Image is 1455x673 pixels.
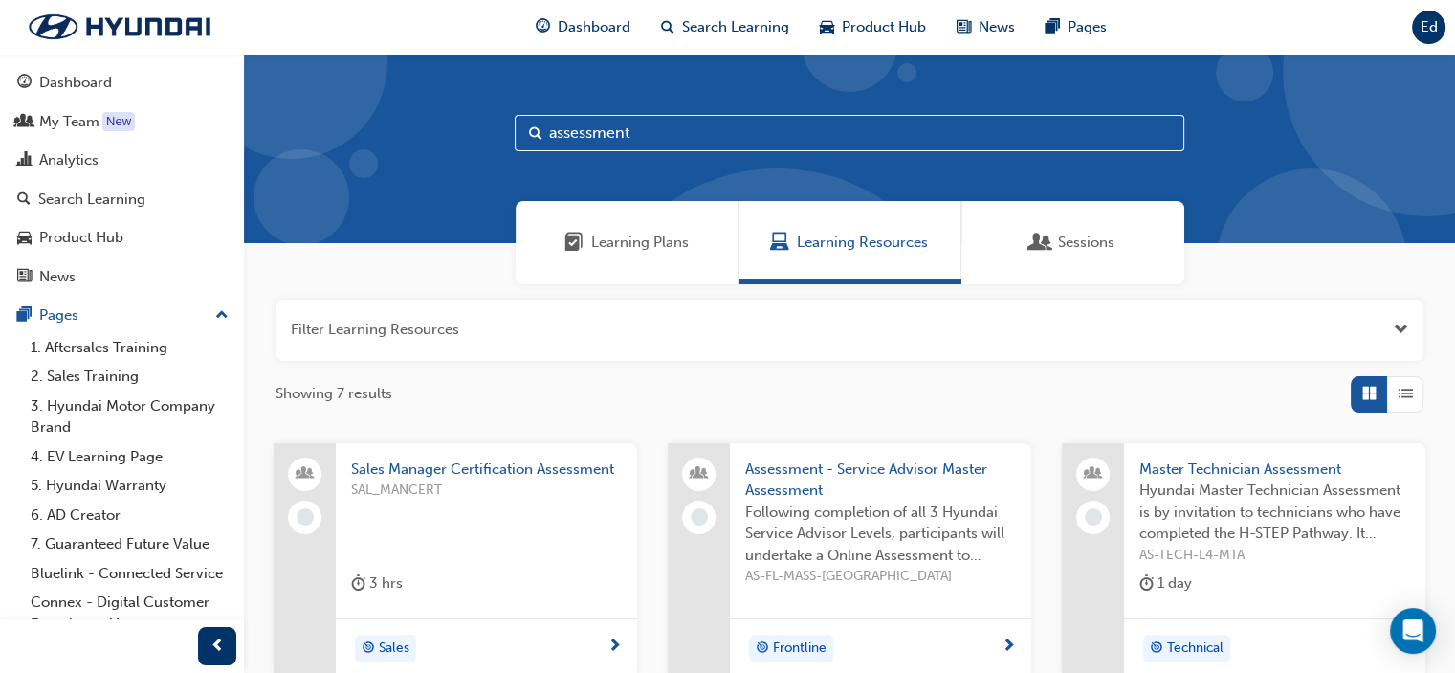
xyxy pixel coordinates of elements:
[23,471,236,501] a: 5. Hyundai Warranty
[23,362,236,392] a: 2. Sales Training
[745,566,1016,588] span: AS-FL-MASS-[GEOGRAPHIC_DATA]
[682,16,789,38] span: Search Learning
[1421,16,1438,38] span: Ed
[17,152,32,169] span: chart-icon
[17,191,31,209] span: search-icon
[1390,608,1436,654] div: Open Intercom Messenger
[23,501,236,530] a: 6. AD Creator
[805,8,941,47] a: car-iconProduct Hub
[297,508,314,526] span: learningRecordVerb_NONE-icon
[351,480,622,502] span: SAL_MANCERT
[515,115,1184,151] input: Search...
[1139,572,1154,595] span: duration-icon
[215,303,229,328] span: up-icon
[39,72,112,94] div: Dashboard
[362,637,375,662] span: target-icon
[691,508,708,526] span: learningRecordVerb_NONE-icon
[1031,232,1050,254] span: Sessions
[1046,15,1060,39] span: pages-icon
[661,15,674,39] span: search-icon
[607,639,622,656] span: next-icon
[979,16,1015,38] span: News
[520,8,646,47] a: guage-iconDashboard
[38,189,145,211] div: Search Learning
[1399,383,1413,405] span: List
[8,259,236,295] a: News
[745,459,1016,502] span: Assessment - Service Advisor Master Assessment
[351,459,622,481] span: Sales Manager Certification Assessment
[516,201,739,284] a: Learning PlansLearning Plans
[756,637,769,662] span: target-icon
[797,232,928,254] span: Learning Resources
[23,559,236,589] a: Bluelink - Connected Service
[39,227,123,249] div: Product Hub
[102,112,135,131] div: Tooltip anchor
[1167,638,1224,660] span: Technical
[770,232,789,254] span: Learning Resources
[1394,319,1408,341] button: Open the filter
[558,16,630,38] span: Dashboard
[379,638,409,660] span: Sales
[351,572,403,595] div: 3 hrs
[961,201,1184,284] a: SessionsSessions
[693,461,706,486] span: people-icon
[1085,508,1102,526] span: learningRecordVerb_NONE-icon
[276,383,392,405] span: Showing 7 results
[1068,16,1107,38] span: Pages
[773,638,827,660] span: Frontline
[957,15,971,39] span: news-icon
[536,15,550,39] span: guage-icon
[8,182,236,217] a: Search Learning
[1396,639,1410,656] span: next-icon
[23,392,236,442] a: 3. Hyundai Motor Company Brand
[39,149,99,171] div: Analytics
[8,220,236,256] a: Product Hub
[1030,8,1122,47] a: pages-iconPages
[10,7,230,47] img: Trak
[17,75,32,92] span: guage-icon
[23,588,236,639] a: Connex - Digital Customer Experience Management
[1150,637,1163,662] span: target-icon
[1139,480,1410,545] span: Hyundai Master Technician Assessment is by invitation to technicians who have completed the H-STE...
[39,111,99,133] div: My Team
[1139,459,1410,481] span: Master Technician Assessment
[39,304,78,326] div: Pages
[739,201,961,284] a: Learning ResourcesLearning Resources
[23,333,236,363] a: 1. Aftersales Training
[8,61,236,298] button: DashboardMy TeamAnalyticsSearch LearningProduct HubNews
[17,269,32,286] span: news-icon
[1362,383,1377,405] span: Grid
[842,16,926,38] span: Product Hub
[8,104,236,140] a: My Team
[1139,572,1192,595] div: 1 day
[23,529,236,559] a: 7. Guaranteed Future Value
[39,266,76,288] div: News
[210,635,225,659] span: prev-icon
[17,114,32,131] span: people-icon
[17,230,32,247] span: car-icon
[1002,639,1016,656] span: next-icon
[1087,461,1100,486] span: people-icon
[745,502,1016,567] span: Following completion of all 3 Hyundai Service Advisor Levels, participants will undertake a Onlin...
[941,8,1030,47] a: news-iconNews
[298,461,312,486] span: people-icon
[1412,11,1445,44] button: Ed
[1139,545,1410,567] span: AS-TECH-L4-MTA
[529,123,542,145] span: Search
[17,307,32,325] span: pages-icon
[8,298,236,333] button: Pages
[351,572,365,595] span: duration-icon
[23,442,236,472] a: 4. EV Learning Page
[564,232,584,254] span: Learning Plans
[646,8,805,47] a: search-iconSearch Learning
[591,232,689,254] span: Learning Plans
[820,15,834,39] span: car-icon
[1058,232,1114,254] span: Sessions
[8,143,236,178] a: Analytics
[8,65,236,101] a: Dashboard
